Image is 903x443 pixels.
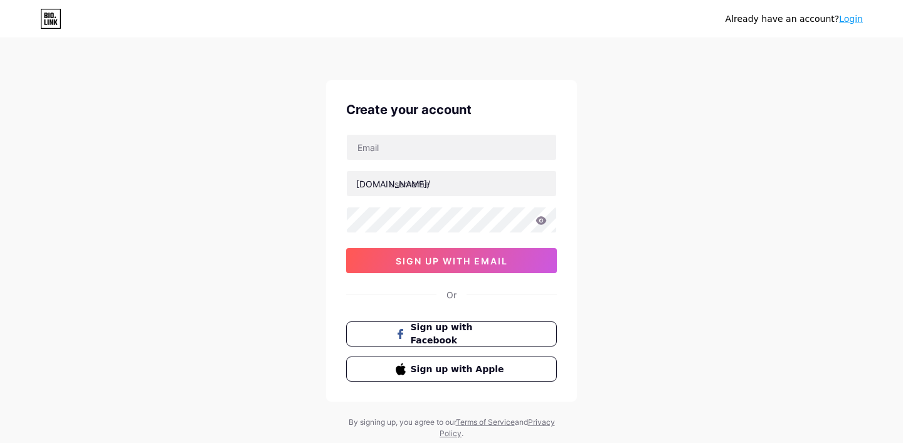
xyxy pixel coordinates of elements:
span: Sign up with Facebook [411,321,508,347]
input: Email [347,135,556,160]
div: By signing up, you agree to our and . [345,417,558,439]
a: Terms of Service [456,417,515,427]
div: Create your account [346,100,557,119]
button: Sign up with Facebook [346,321,557,347]
button: sign up with email [346,248,557,273]
span: sign up with email [396,256,508,266]
div: Already have an account? [726,13,863,26]
a: Login [839,14,863,24]
input: username [347,171,556,196]
span: Sign up with Apple [411,363,508,376]
div: [DOMAIN_NAME]/ [356,177,430,190]
div: Or [446,288,457,301]
button: Sign up with Apple [346,357,557,382]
